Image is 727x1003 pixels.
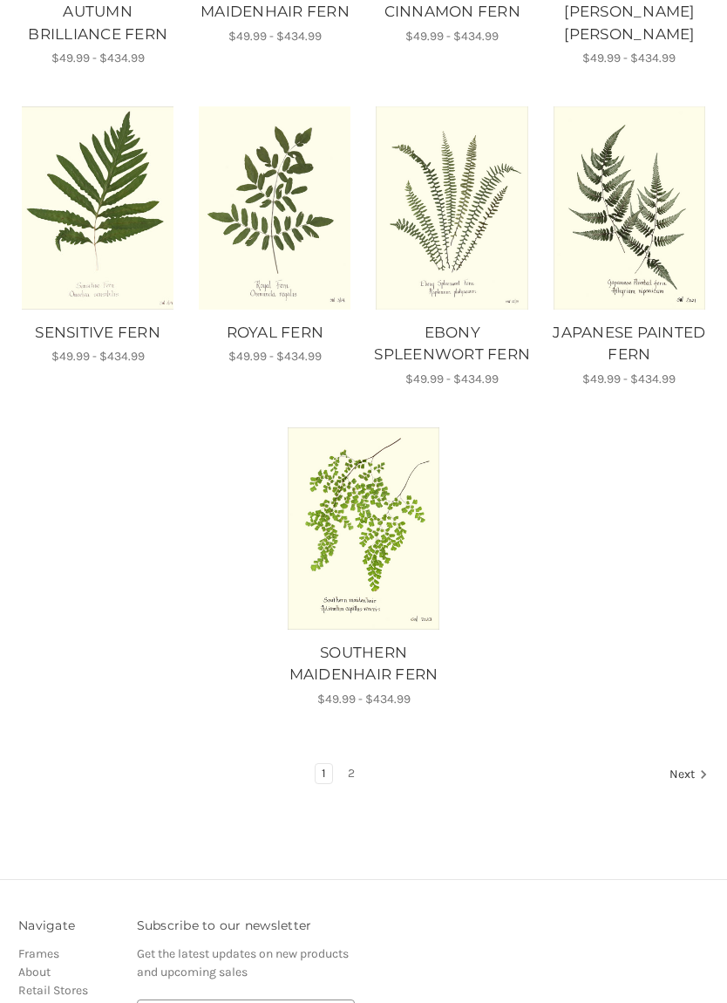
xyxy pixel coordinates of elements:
[18,965,51,980] a: About
[18,323,177,345] a: SENSITIVE FERN, Price range from $49.99 to $434.99
[18,947,59,962] a: Frames
[663,765,708,788] a: Next
[228,350,322,365] span: $49.99 - $434.99
[376,107,529,310] a: EBONY SPLEENWORT FERN, Price range from $49.99 to $434.99
[582,51,676,66] span: $49.99 - $434.99
[405,372,499,387] span: $49.99 - $434.99
[18,764,709,788] nav: pagination
[550,2,709,46] a: HOLLY FERN, Price range from $49.99 to $434.99
[553,107,706,310] a: JAPANESE PAINTED FERN, Price range from $49.99 to $434.99
[316,765,332,784] a: Page 1 of 2
[582,372,676,387] span: $49.99 - $434.99
[21,107,174,310] img: Unframed
[51,350,145,365] span: $49.99 - $434.99
[21,107,174,310] a: SENSITIVE FERN, Price range from $49.99 to $434.99
[317,693,411,707] span: $49.99 - $434.99
[373,323,532,367] a: EBONY SPLEENWORT FERN, Price range from $49.99 to $434.99
[51,51,145,66] span: $49.99 - $434.99
[18,984,88,999] a: Retail Stores
[228,30,322,44] span: $49.99 - $434.99
[137,918,355,936] h3: Subscribe to our newsletter
[287,428,440,631] a: SOUTHERN MAIDENHAIR FERN, Price range from $49.99 to $434.99
[284,643,443,687] a: SOUTHERN MAIDENHAIR FERN, Price range from $49.99 to $434.99
[195,323,354,345] a: ROYAL FERN, Price range from $49.99 to $434.99
[198,107,351,310] img: Unframed
[287,428,440,631] img: Unframed
[373,2,532,24] a: CINNAMON FERN, Price range from $49.99 to $434.99
[376,107,529,310] img: Unframed
[18,918,119,936] h3: Navigate
[18,2,177,46] a: AUTUMN BRILLIANCE FERN, Price range from $49.99 to $434.99
[137,945,355,982] p: Get the latest updates on new products and upcoming sales
[553,107,706,310] img: Unframed
[405,30,499,44] span: $49.99 - $434.99
[198,107,351,310] a: ROYAL FERN, Price range from $49.99 to $434.99
[550,323,709,367] a: JAPANESE PAINTED FERN, Price range from $49.99 to $434.99
[195,2,354,24] a: MAIDENHAIR FERN, Price range from $49.99 to $434.99
[342,765,361,784] a: Page 2 of 2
